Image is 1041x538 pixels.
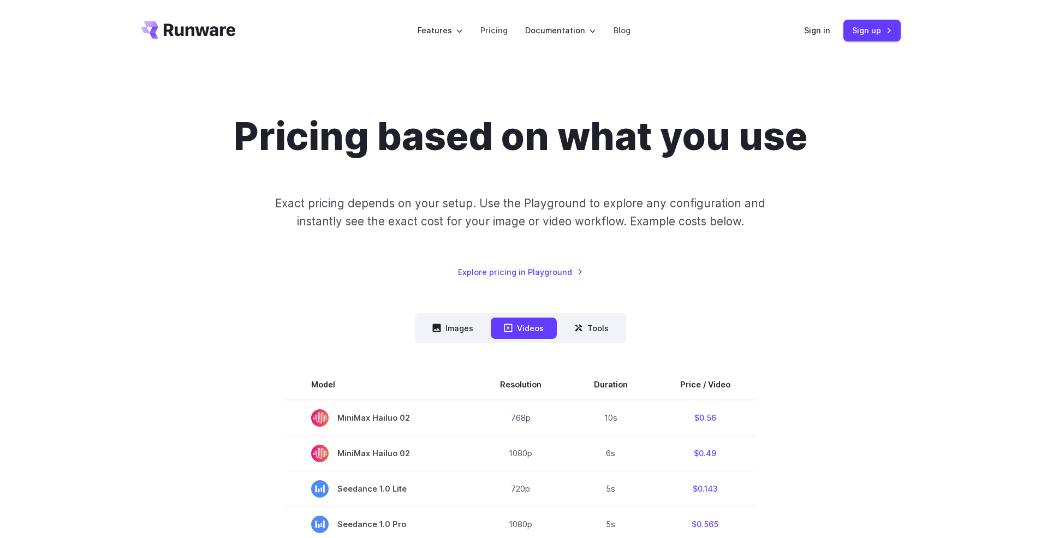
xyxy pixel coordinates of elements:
[418,24,463,37] label: Features
[419,318,486,339] button: Images
[654,369,757,400] th: Price / Video
[525,24,596,37] label: Documentation
[568,369,654,400] th: Duration
[311,409,448,427] span: MiniMax Hailuo 02
[804,24,830,37] a: Sign in
[458,266,583,278] a: Explore pricing in Playground
[561,318,622,339] button: Tools
[654,400,757,436] td: $0.56
[568,471,654,506] td: 5s
[234,113,807,159] h1: Pricing based on what you use
[843,20,901,41] a: Sign up
[491,318,557,339] button: Videos
[474,369,568,400] th: Resolution
[474,471,568,506] td: 720p
[654,471,757,506] td: $0.143
[614,24,630,37] a: Blog
[311,480,448,498] span: Seedance 1.0 Lite
[654,435,757,471] td: $0.49
[285,369,474,400] th: Model
[474,435,568,471] td: 1080p
[568,400,654,436] td: 10s
[474,400,568,436] td: 768p
[141,21,236,39] a: Go to /
[568,435,654,471] td: 6s
[254,194,786,231] p: Exact pricing depends on your setup. Use the Playground to explore any configuration and instantl...
[311,445,448,462] span: MiniMax Hailuo 02
[480,24,508,37] a: Pricing
[311,516,448,533] span: Seedance 1.0 Pro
